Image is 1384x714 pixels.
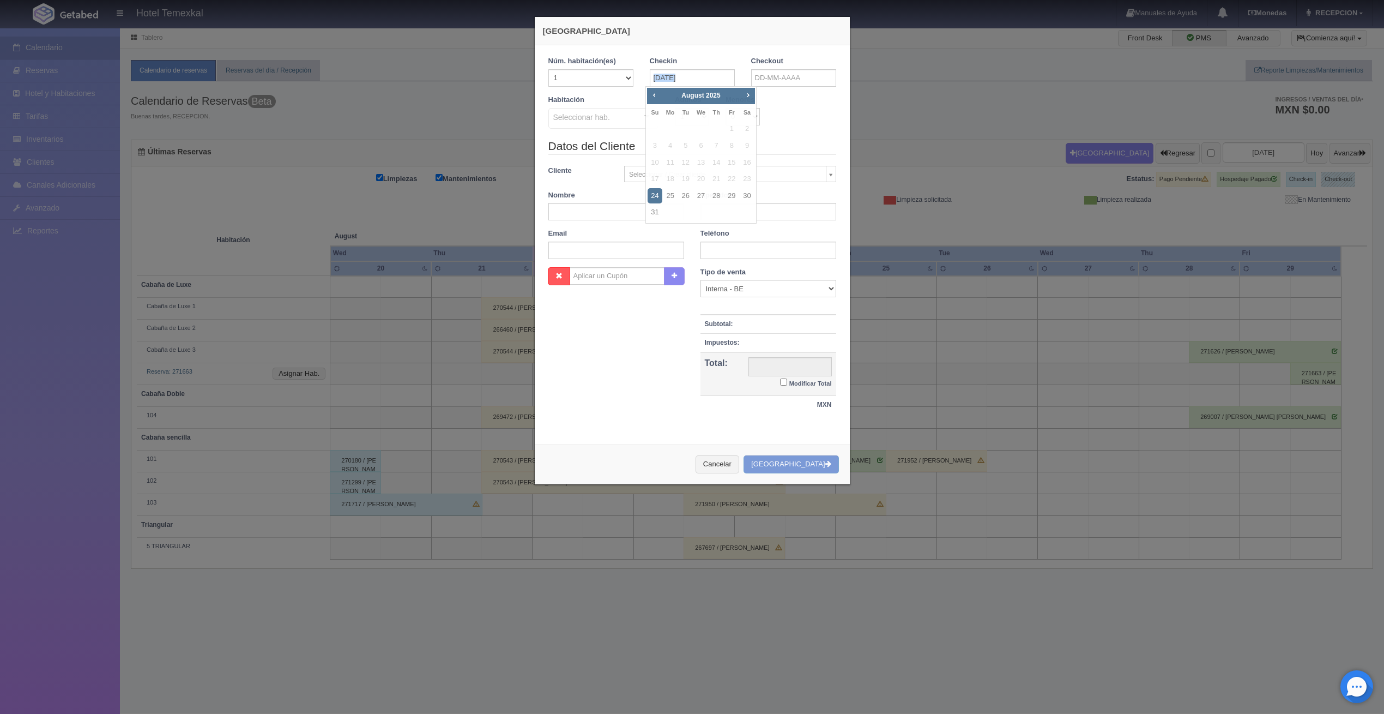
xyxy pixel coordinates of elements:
[663,138,678,154] span: 4
[681,92,704,99] span: August
[709,155,723,171] span: 14
[751,69,836,87] input: DD-MM-AAAA
[694,155,708,171] span: 13
[709,138,723,154] span: 7
[744,91,752,99] span: Next
[700,229,729,239] label: Teléfono
[700,315,744,334] th: Subtotal:
[679,188,693,204] a: 26
[709,188,723,204] a: 28
[724,171,739,187] span: 22
[724,121,739,137] span: 1
[650,91,658,99] span: Prev
[694,138,708,154] span: 6
[548,229,567,239] label: Email
[648,171,662,187] span: 17
[713,109,720,116] span: Thursday
[700,267,746,278] label: Tipo de venta
[543,25,842,37] h4: [GEOGRAPHIC_DATA]
[742,89,754,101] a: Next
[700,352,744,396] th: Total:
[789,380,832,387] small: Modificar Total
[570,267,664,285] input: Aplicar un Cupón
[751,56,783,67] label: Checkout
[553,111,610,123] span: Seleccionar hab.
[697,109,705,116] span: Wednesday
[729,109,735,116] span: Friday
[624,166,836,182] a: Seleccionar / Crear cliente
[780,379,787,386] input: Modificar Total
[740,121,754,137] span: 2
[740,188,754,204] a: 30
[740,155,754,171] span: 16
[700,334,744,352] th: Impuestos:
[817,401,832,409] strong: MXN
[724,188,739,204] a: 29
[648,188,662,204] a: 24
[666,109,675,116] span: Monday
[709,171,723,187] span: 21
[706,92,721,99] span: 2025
[679,155,693,171] span: 12
[682,109,689,116] span: Tuesday
[724,155,739,171] span: 15
[724,138,739,154] span: 8
[696,455,739,473] button: Cancelar
[548,56,616,67] label: Núm. habitación(es)
[679,138,693,154] span: 5
[548,138,836,155] legend: Datos del Cliente
[648,89,660,101] a: Prev
[651,109,659,116] span: Sunday
[663,171,678,187] span: 18
[548,190,575,201] label: Nombre
[679,171,693,187] span: 19
[648,138,662,154] span: 3
[694,188,708,204] a: 27
[663,188,678,204] a: 25
[740,171,754,187] span: 23
[744,109,751,116] span: Saturday
[648,205,662,220] a: 31
[540,166,617,176] label: Cliente
[548,95,584,105] label: Habitación
[650,56,678,67] label: Checkin
[740,138,754,154] span: 9
[629,166,821,183] span: Seleccionar / Crear cliente
[650,69,735,87] input: DD-MM-AAAA
[694,171,708,187] span: 20
[663,155,678,171] span: 11
[648,155,662,171] span: 10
